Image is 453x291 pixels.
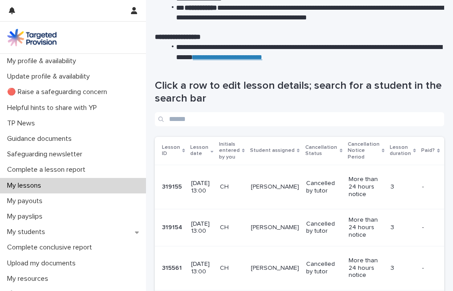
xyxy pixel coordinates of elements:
h1: Click a row to edit lesson details; search for a student in the search bar [155,79,444,105]
p: More than 24 hours notice [349,257,384,279]
input: Search [155,112,444,126]
p: Paid? [421,146,435,155]
img: M5nRWzHhSzIhMunXDL62 [7,29,57,46]
p: Safeguarding newsletter [4,150,89,159]
p: Complete conclusive report [4,243,99,252]
p: [PERSON_NAME] [251,265,299,272]
p: - [422,222,426,231]
p: 3 [391,183,415,191]
p: CH [220,183,244,191]
p: Initials entered by you [219,140,240,162]
p: Lesson ID [162,143,180,159]
p: [PERSON_NAME] [251,224,299,231]
p: Complete a lesson report [4,166,92,174]
p: CH [220,224,244,231]
p: Cancellation Notice Period [348,140,380,162]
p: Cancelled by tutor [306,261,342,276]
p: Student assigned [250,146,295,155]
p: Helpful hints to share with YP [4,104,104,112]
p: 3 [391,224,415,231]
p: - [422,181,426,191]
p: My profile & availability [4,57,83,65]
p: - [422,263,426,272]
p: 319155 [162,181,184,191]
p: 315561 [162,263,184,272]
p: More than 24 hours notice [349,176,384,198]
p: Cancellation Status [305,143,338,159]
p: Cancelled by tutor [306,180,342,195]
p: [DATE] 13:00 [191,180,212,195]
p: 3 [391,265,415,272]
p: Lesson duration [390,143,411,159]
p: [DATE] 13:00 [191,261,212,276]
p: My students [4,228,52,236]
p: More than 24 hours notice [349,216,384,238]
p: 319154 [162,222,184,231]
p: [DATE] 13:00 [191,220,212,235]
p: Lesson date [190,143,208,159]
p: Guidance documents [4,135,79,143]
p: CH [220,265,244,272]
p: Update profile & availability [4,72,97,81]
p: TP News [4,119,42,128]
p: My payslips [4,212,50,221]
p: 🔴 Raise a safeguarding concern [4,88,114,96]
p: [PERSON_NAME] [251,183,299,191]
p: My resources [4,275,55,283]
p: My lessons [4,181,48,190]
p: Upload my documents [4,259,83,268]
p: My payouts [4,197,50,205]
p: Cancelled by tutor [306,220,342,235]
